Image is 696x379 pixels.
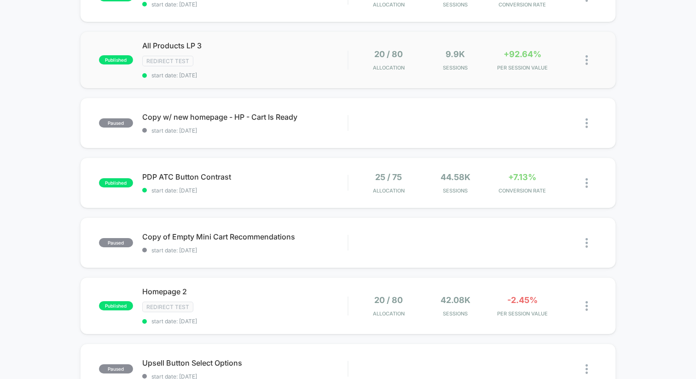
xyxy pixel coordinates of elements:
[99,55,133,64] span: published
[491,1,553,8] span: CONVERSION RATE
[374,49,403,59] span: 20 / 80
[142,112,348,122] span: Copy w/ new homepage - HP - Cart Is Ready
[99,178,133,187] span: published
[142,1,348,8] span: start date: [DATE]
[586,364,588,374] img: close
[373,1,405,8] span: Allocation
[586,55,588,65] img: close
[586,118,588,128] img: close
[586,238,588,248] img: close
[491,310,553,317] span: PER SESSION VALUE
[508,172,536,182] span: +7.13%
[424,310,487,317] span: Sessions
[507,295,538,305] span: -2.45%
[142,187,348,194] span: start date: [DATE]
[446,49,465,59] span: 9.9k
[142,358,348,367] span: Upsell Button Select Options
[99,238,133,247] span: paused
[373,187,405,194] span: Allocation
[586,301,588,311] img: close
[142,302,193,312] span: Redirect Test
[373,64,405,71] span: Allocation
[142,318,348,325] span: start date: [DATE]
[373,310,405,317] span: Allocation
[441,295,470,305] span: 42.08k
[424,187,487,194] span: Sessions
[142,172,348,181] span: PDP ATC Button Contrast
[99,301,133,310] span: published
[504,49,541,59] span: +92.64%
[142,127,348,134] span: start date: [DATE]
[491,187,553,194] span: CONVERSION RATE
[491,64,553,71] span: PER SESSION VALUE
[424,1,487,8] span: Sessions
[586,178,588,188] img: close
[424,64,487,71] span: Sessions
[99,364,133,373] span: paused
[142,56,193,66] span: Redirect Test
[99,118,133,128] span: paused
[142,41,348,50] span: All Products LP 3
[142,287,348,296] span: Homepage 2
[142,247,348,254] span: start date: [DATE]
[142,232,348,241] span: Copy of Empty Mini Cart Recommendations
[142,72,348,79] span: start date: [DATE]
[375,172,402,182] span: 25 / 75
[441,172,470,182] span: 44.58k
[374,295,403,305] span: 20 / 80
